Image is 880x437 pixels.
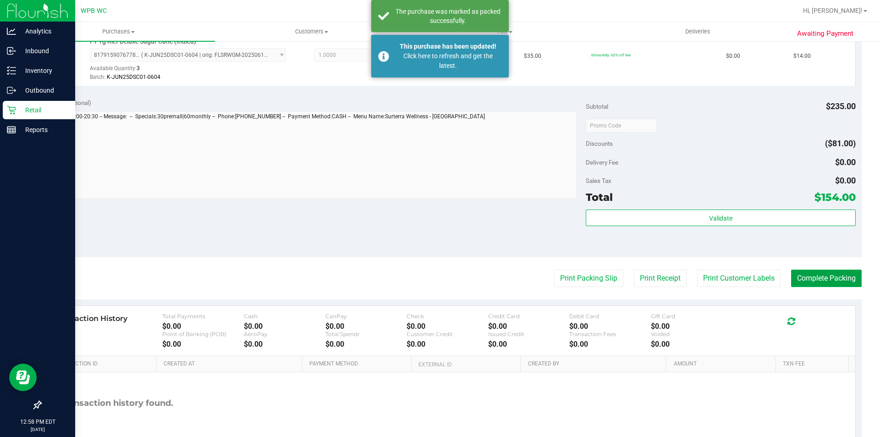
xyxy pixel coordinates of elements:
[16,65,71,76] p: Inventory
[586,177,611,184] span: Sales Tax
[709,215,732,222] span: Validate
[16,85,71,96] p: Outbound
[394,42,502,51] div: This purchase has been updated!
[569,313,651,320] div: Debit Card
[16,105,71,116] p: Retail
[7,46,16,55] inline-svg: Inbound
[488,340,570,348] div: $0.00
[569,340,651,348] div: $0.00
[601,22,794,41] a: Deliveries
[22,28,215,36] span: Purchases
[164,360,298,368] a: Created At
[81,7,107,15] span: WPB WC
[651,340,732,348] div: $0.00
[16,26,71,37] p: Analytics
[215,22,408,41] a: Customers
[673,28,723,36] span: Deliveries
[554,270,623,287] button: Print Packing Slip
[54,360,153,368] a: Transaction ID
[22,22,215,41] a: Purchases
[16,124,71,135] p: Reports
[726,52,740,61] span: $0.00
[407,331,488,337] div: Customer Credit
[569,331,651,337] div: Transaction Fees
[162,322,244,331] div: $0.00
[244,322,325,331] div: $0.00
[488,331,570,337] div: Issued Credit
[586,135,613,152] span: Discounts
[793,52,811,61] span: $14.00
[7,105,16,115] inline-svg: Retail
[488,322,570,331] div: $0.00
[569,322,651,331] div: $0.00
[783,360,845,368] a: Txn Fee
[488,313,570,320] div: Credit Card
[407,340,488,348] div: $0.00
[651,313,732,320] div: Gift Card
[244,331,325,337] div: AeroPay
[162,313,244,320] div: Total Payments
[825,138,856,148] span: ($81.00)
[797,28,853,39] span: Awaiting Payment
[407,313,488,320] div: Check
[325,331,407,337] div: Total Spendr
[586,103,608,110] span: Subtotal
[215,28,407,36] span: Customers
[4,426,71,433] p: [DATE]
[309,360,408,368] a: Payment Method
[524,52,541,61] span: $35.00
[7,86,16,95] inline-svg: Outbound
[137,65,140,72] span: 3
[7,125,16,134] inline-svg: Reports
[586,210,855,226] button: Validate
[586,119,657,133] input: Promo Code
[586,159,618,166] span: Delivery Fee
[394,7,502,25] div: The purchase was marked as packed successfully.
[411,356,520,372] th: External ID
[90,62,296,80] div: Available Quantity:
[47,372,173,434] div: No transaction history found.
[325,313,407,320] div: CanPay
[394,51,502,71] div: Click here to refresh and get the latest.
[835,176,856,185] span: $0.00
[4,418,71,426] p: 12:58 PM EDT
[325,340,407,348] div: $0.00
[7,66,16,75] inline-svg: Inventory
[814,191,856,204] span: $154.00
[90,74,105,80] span: Batch:
[835,157,856,167] span: $0.00
[16,45,71,56] p: Inbound
[697,270,781,287] button: Print Customer Labels
[634,270,687,287] button: Print Receipt
[586,191,613,204] span: Total
[9,364,37,391] iframe: Resource center
[244,313,325,320] div: Cash
[528,360,663,368] a: Created By
[407,322,488,331] div: $0.00
[162,340,244,348] div: $0.00
[325,322,407,331] div: $0.00
[244,340,325,348] div: $0.00
[826,101,856,111] span: $235.00
[651,331,732,337] div: Voided
[651,322,732,331] div: $0.00
[791,270,862,287] button: Complete Packing
[162,331,244,337] div: Point of Banking (POB)
[107,74,160,80] span: K-JUN25DSC01-0604
[591,53,631,57] span: 60monthly: 60% off line
[7,27,16,36] inline-svg: Analytics
[803,7,863,14] span: Hi, [PERSON_NAME]!
[674,360,772,368] a: Amount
